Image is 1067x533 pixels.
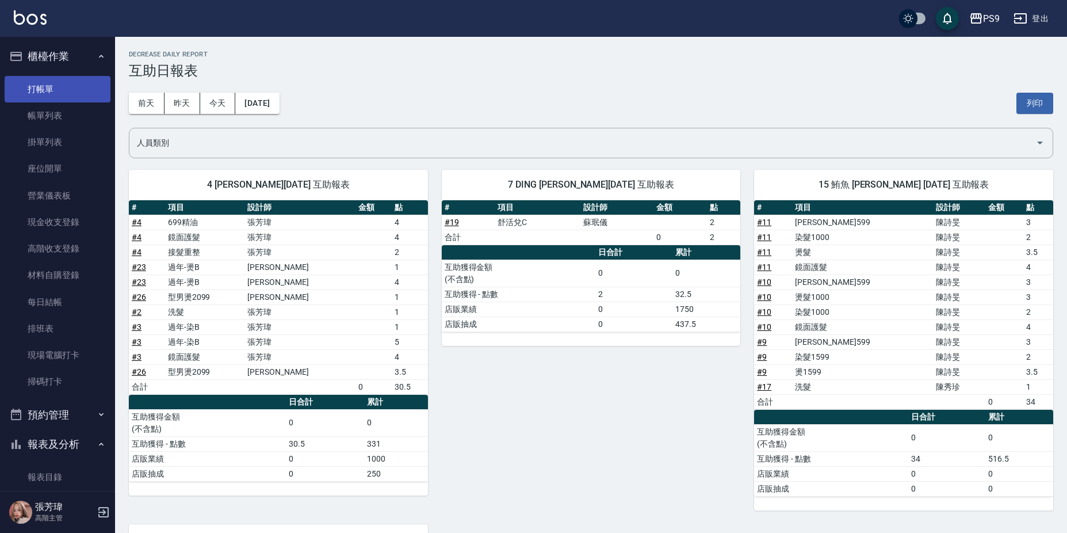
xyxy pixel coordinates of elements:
td: 0 [908,466,985,481]
button: save [936,7,959,30]
a: 材料自購登錄 [5,262,110,288]
td: 331 [364,436,427,451]
td: 0 [286,466,365,481]
a: #4 [132,218,141,227]
td: 店販業績 [442,302,595,317]
td: 699精油 [165,215,245,230]
td: 1 [1023,379,1053,394]
td: 3 [1023,290,1053,304]
a: #10 [757,322,771,332]
th: 點 [1023,200,1053,215]
td: 型男燙2099 [165,290,245,304]
input: 人員名稱 [134,133,1031,153]
td: 2 [392,245,428,260]
button: 列印 [1016,93,1053,114]
td: 0 [286,451,365,466]
table: a dense table [442,200,741,245]
td: 陳詩旻 [933,319,985,334]
td: 互助獲得金額 (不含點) [442,260,595,287]
td: 張芳瑋 [244,230,355,245]
a: #23 [132,262,146,272]
td: 互助獲得 - 點數 [129,436,286,451]
th: 累計 [364,395,427,410]
a: 掛單列表 [5,129,110,155]
td: 0 [595,302,672,317]
td: 437.5 [672,317,740,332]
td: 陳詩旻 [933,230,985,245]
td: 合計 [754,394,792,409]
a: #10 [757,292,771,302]
a: 座位開單 [5,155,110,182]
img: Logo [14,10,47,25]
td: 516.5 [985,451,1053,466]
a: 現金收支登錄 [5,209,110,235]
button: 預約管理 [5,400,110,430]
td: 4 [1023,319,1053,334]
td: 0 [985,424,1053,451]
a: 營業儀表板 [5,182,110,209]
td: 合計 [442,230,495,245]
td: 店販業績 [129,451,286,466]
td: 3 [1023,334,1053,349]
a: #19 [445,218,459,227]
td: 5 [392,334,428,349]
a: #4 [132,248,141,257]
td: 250 [364,466,427,481]
a: 掃碼打卡 [5,368,110,395]
td: 店販業績 [754,466,908,481]
button: 今天 [200,93,236,114]
td: 0 [355,379,392,394]
th: 金額 [653,200,707,215]
th: 點 [392,200,428,215]
th: 設計師 [580,200,653,215]
td: 32.5 [672,287,740,302]
button: 櫃檯作業 [5,41,110,71]
td: 過年-染B [165,334,245,349]
td: 過年-染B [165,319,245,334]
td: 0 [672,260,740,287]
td: 34 [1023,394,1053,409]
td: 0 [908,481,985,496]
th: 累計 [985,410,1053,425]
td: 0 [595,260,672,287]
a: #17 [757,382,771,391]
td: 染髮1599 [792,349,933,364]
h3: 互助日報表 [129,63,1053,79]
td: 合計 [129,379,165,394]
td: 陳詩旻 [933,349,985,364]
td: 陳詩旻 [933,364,985,379]
a: #2 [132,307,141,317]
th: # [754,200,792,215]
a: #10 [757,277,771,287]
button: 昨天 [165,93,200,114]
td: 0 [985,394,1023,409]
td: 2 [595,287,672,302]
td: 3 [1023,275,1053,290]
a: 現場電腦打卡 [5,342,110,368]
td: [PERSON_NAME] [244,364,355,379]
td: 張芳瑋 [244,349,355,364]
td: 張芳瑋 [244,245,355,260]
td: 店販抽成 [754,481,908,496]
td: 4 [392,215,428,230]
th: 金額 [985,200,1023,215]
td: 2 [707,230,741,245]
th: 金額 [355,200,392,215]
td: 張芳瑋 [244,334,355,349]
td: [PERSON_NAME] [244,275,355,290]
td: 3 [1023,215,1053,230]
td: 陳秀珍 [933,379,985,394]
td: 陳詩旻 [933,334,985,349]
a: #4 [132,233,141,242]
h5: 張芳瑋 [35,501,94,513]
td: 燙1599 [792,364,933,379]
td: 店販抽成 [442,317,595,332]
td: 1 [392,304,428,319]
th: 點 [707,200,741,215]
td: 0 [364,409,427,436]
td: 陳詩旻 [933,304,985,319]
th: 設計師 [244,200,355,215]
td: 接髮重整 [165,245,245,260]
th: 日合計 [595,245,672,260]
td: 1 [392,319,428,334]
